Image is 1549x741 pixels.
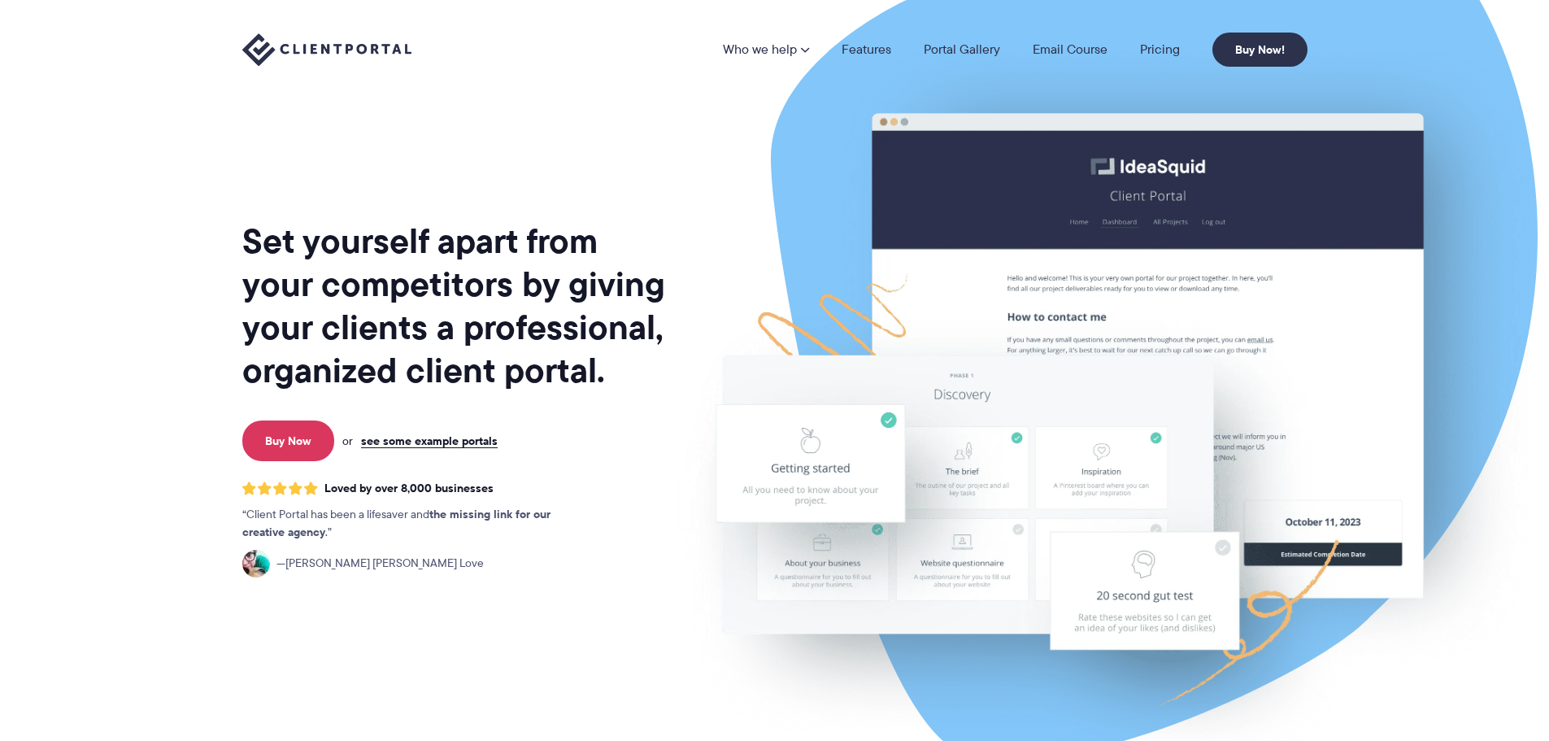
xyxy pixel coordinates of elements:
span: [PERSON_NAME] [PERSON_NAME] Love [276,555,484,573]
a: Features [842,43,891,56]
a: see some example portals [361,434,498,448]
a: Buy Now! [1212,33,1308,67]
strong: the missing link for our creative agency [242,505,550,541]
p: Client Portal has been a lifesaver and . [242,506,584,542]
span: or [342,434,353,448]
a: Pricing [1140,43,1180,56]
a: Who we help [723,43,809,56]
a: Email Course [1033,43,1107,56]
span: Loved by over 8,000 businesses [324,482,494,495]
a: Buy Now [242,421,334,461]
h1: Set yourself apart from your competitors by giving your clients a professional, organized client ... [242,220,668,392]
a: Portal Gallery [924,43,1000,56]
